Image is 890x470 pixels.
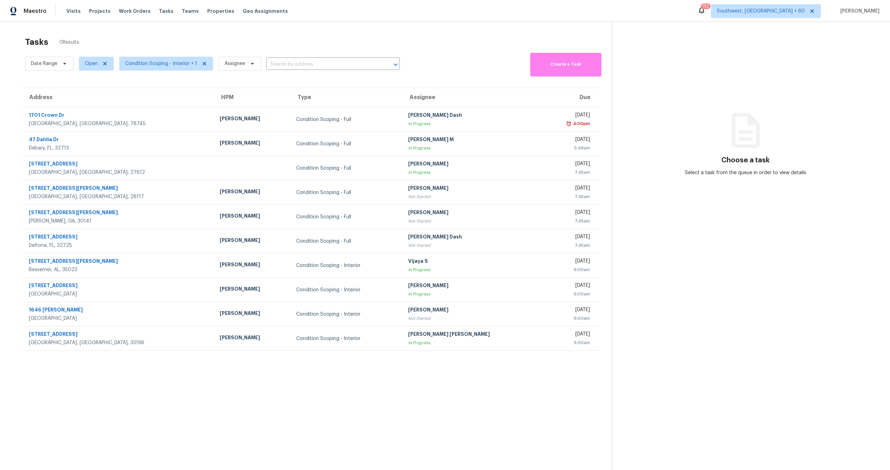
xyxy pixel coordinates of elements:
div: [PERSON_NAME] [220,334,285,343]
span: Teams [182,8,199,15]
th: HPM [214,88,291,107]
div: [PERSON_NAME] [408,160,535,169]
div: [PERSON_NAME] [220,237,285,245]
div: 752 [702,3,709,10]
span: Geo Assignments [243,8,288,15]
div: [DATE] [546,331,590,339]
div: 7:45am [546,193,590,200]
div: [PERSON_NAME] [220,212,285,221]
input: Search by address [266,59,380,70]
span: Open [85,60,98,67]
div: 7:45am [546,169,590,176]
div: 1701 Crown Dr [29,112,209,120]
span: Southwest, [GEOGRAPHIC_DATA] + 60 [717,8,805,15]
div: [STREET_ADDRESS][PERSON_NAME] [29,185,209,193]
div: Bessemer, AL, 35023 [29,266,209,273]
div: [PERSON_NAME] [408,185,535,193]
div: Condition Scoping - Interior [296,262,397,269]
div: Debary, FL, 32713 [29,145,209,152]
div: [PERSON_NAME] [220,115,285,124]
div: Select a task from the queue in order to view details [679,169,812,176]
div: [PERSON_NAME] [408,209,535,218]
div: In Progress [408,339,535,346]
div: [DATE] [546,112,590,120]
div: 9:00am [546,266,590,273]
div: 5:48am [546,145,590,152]
div: [GEOGRAPHIC_DATA], [GEOGRAPHIC_DATA], 33196 [29,339,209,346]
div: [DATE] [546,136,590,145]
div: [STREET_ADDRESS] [29,282,209,291]
div: Vijaya S [408,258,535,266]
span: Properties [207,8,234,15]
div: [DATE] [546,258,590,266]
div: 9:00am [546,339,590,346]
span: Date Range [31,60,57,67]
div: In Progress [408,291,535,298]
span: Assignee [225,60,245,67]
div: 7:45am [546,242,590,249]
div: [DATE] [546,233,590,242]
div: [DATE] [546,160,590,169]
div: Condition Scoping - Full [296,189,397,196]
div: In Progress [408,145,535,152]
div: [DATE] [546,185,590,193]
div: Not Started [408,315,535,322]
span: Condition Scoping - Interior + 1 [125,60,197,67]
h3: Choose a task [721,157,770,164]
div: [DATE] [546,306,590,315]
button: Create a Task [530,53,601,76]
div: [STREET_ADDRESS] [29,160,209,169]
div: [PERSON_NAME] [408,282,535,291]
div: [DATE] [546,209,590,218]
div: [PERSON_NAME] [408,306,535,315]
button: Open [391,60,400,70]
div: [PERSON_NAME] [220,188,285,197]
span: Maestro [24,8,47,15]
div: Condition Scoping - Interior [296,311,397,318]
div: 4:00pm [572,120,590,127]
img: Overdue Alarm Icon [566,120,572,127]
div: 7:45am [546,218,590,225]
div: [STREET_ADDRESS][PERSON_NAME] [29,209,209,218]
th: Address [22,88,214,107]
div: 1646 [PERSON_NAME] [29,306,209,315]
div: [GEOGRAPHIC_DATA], [GEOGRAPHIC_DATA], 27612 [29,169,209,176]
div: [DATE] [546,282,590,291]
div: [GEOGRAPHIC_DATA], [GEOGRAPHIC_DATA], 28117 [29,193,209,200]
th: Due [541,88,601,107]
div: [GEOGRAPHIC_DATA], [GEOGRAPHIC_DATA], 78745 [29,120,209,127]
div: [STREET_ADDRESS] [29,233,209,242]
div: In Progress [408,169,535,176]
span: Visits [66,8,81,15]
div: Condition Scoping - Full [296,140,397,147]
div: [PERSON_NAME], GA, 30141 [29,218,209,225]
div: 9:00am [546,291,590,298]
div: [GEOGRAPHIC_DATA] [29,291,209,298]
span: 0 Results [59,39,79,46]
div: Deltona, FL, 32725 [29,242,209,249]
div: Condition Scoping - Full [296,238,397,245]
span: Projects [89,8,111,15]
div: [PERSON_NAME] [PERSON_NAME] [408,331,535,339]
div: [GEOGRAPHIC_DATA] [29,315,209,322]
div: Not Started [408,242,535,249]
div: [STREET_ADDRESS] [29,331,209,339]
div: Not Started [408,218,535,225]
div: [PERSON_NAME] [220,310,285,318]
th: Assignee [403,88,541,107]
div: [STREET_ADDRESS][PERSON_NAME] [29,258,209,266]
div: Condition Scoping - Full [296,116,397,123]
div: [PERSON_NAME] M [408,136,535,145]
div: 9:00am [546,315,590,322]
div: Condition Scoping - Interior [296,286,397,293]
div: In Progress [408,120,535,127]
th: Type [291,88,403,107]
div: [PERSON_NAME] Dash [408,112,535,120]
div: Condition Scoping - Full [296,213,397,220]
div: Not Started [408,193,535,200]
div: [PERSON_NAME] [220,261,285,270]
h2: Tasks [25,39,48,46]
div: 47 Dahlia Dr [29,136,209,145]
span: [PERSON_NAME] [838,8,880,15]
div: [PERSON_NAME] [220,285,285,294]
